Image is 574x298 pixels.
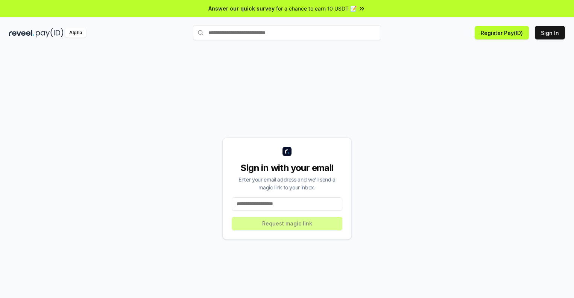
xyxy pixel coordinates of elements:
div: Alpha [65,28,86,38]
img: logo_small [282,147,292,156]
button: Register Pay(ID) [475,26,529,39]
div: Sign in with your email [232,162,342,174]
img: pay_id [36,28,64,38]
span: Answer our quick survey [208,5,275,12]
button: Sign In [535,26,565,39]
span: for a chance to earn 10 USDT 📝 [276,5,357,12]
img: reveel_dark [9,28,34,38]
div: Enter your email address and we’ll send a magic link to your inbox. [232,175,342,191]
